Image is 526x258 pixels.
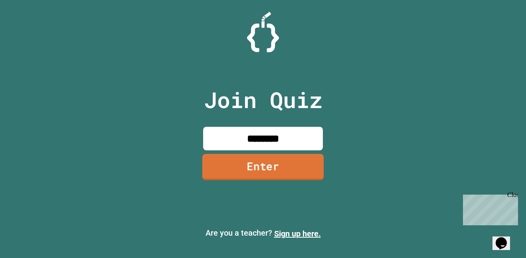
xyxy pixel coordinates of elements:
[492,226,518,250] iframe: chat widget
[202,154,324,180] a: Enter
[204,83,322,116] p: Join Quiz
[247,12,279,52] img: Logo.svg
[460,191,518,225] iframe: chat widget
[3,3,55,51] div: Chat with us now!Close
[274,229,321,238] a: Sign up here.
[6,227,520,240] p: Are you a teacher?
